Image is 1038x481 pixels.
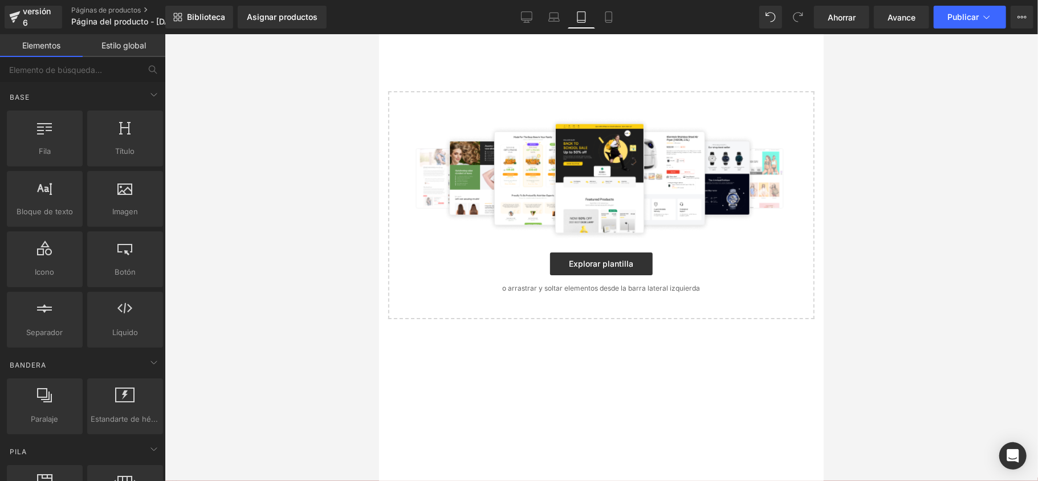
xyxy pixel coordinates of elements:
font: Publicar [947,12,979,22]
a: versión 6 [5,6,62,28]
a: Nueva Biblioteca [165,6,233,28]
a: Explorar plantilla [171,218,274,241]
font: Botón [115,267,136,276]
button: Publicar [934,6,1006,28]
a: Computadora portátil [540,6,568,28]
font: Título [116,146,135,156]
a: Avance [874,6,929,28]
font: Ahorrar [828,13,856,22]
font: Pila [10,447,27,456]
a: Móvil [595,6,622,28]
font: Explorar plantilla [190,225,255,234]
font: Asignar productos [247,12,317,22]
font: Separador [27,328,63,337]
button: Rehacer [787,6,809,28]
font: Bandera [10,361,46,369]
font: Estandarte de héroe [91,414,163,423]
font: Icono [35,267,55,276]
font: versión 6 [23,6,51,27]
font: Fila [39,146,51,156]
font: Base [10,93,30,101]
font: Página del producto - [DATE][PERSON_NAME] 13:23:26 [71,17,283,26]
font: o arrastrar y soltar elementos desde la barra lateral izquierda [124,250,321,258]
a: Tableta [568,6,595,28]
a: De oficina [513,6,540,28]
div: Abrir Intercom Messenger [999,442,1027,470]
font: Bloque de texto [17,207,73,216]
font: Líquido [112,328,138,337]
font: Páginas de productos [71,6,141,14]
button: Más [1011,6,1033,28]
font: Estilo global [102,40,146,50]
a: Páginas de productos [71,6,202,15]
font: Avance [888,13,915,22]
font: Paralaje [31,414,59,423]
font: Imagen [112,207,138,216]
font: Biblioteca [187,12,225,22]
button: Deshacer [759,6,782,28]
font: Elementos [22,40,60,50]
